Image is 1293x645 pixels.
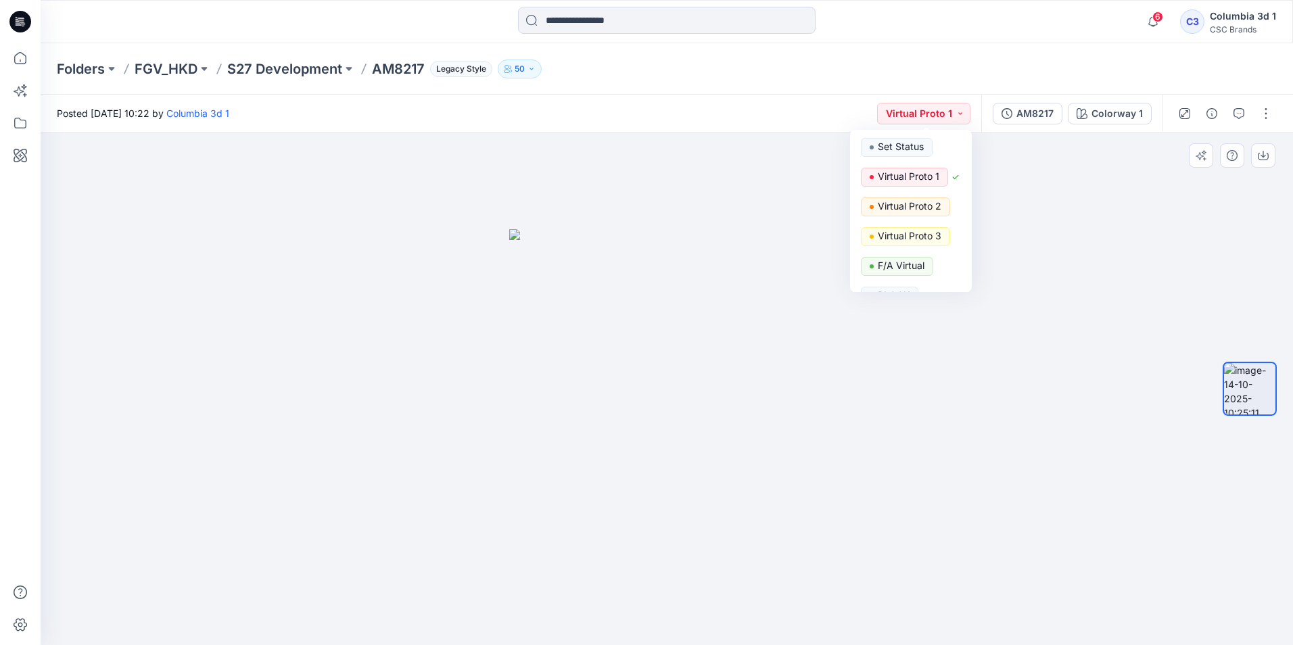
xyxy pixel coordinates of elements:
a: S27 Development [227,59,342,78]
p: AM8217 [372,59,425,78]
div: CSC Brands [1210,24,1276,34]
div: AM8217 [1016,106,1054,121]
a: FGV_HKD [135,59,197,78]
button: Colorway 1 [1068,103,1152,124]
span: 6 [1152,11,1163,22]
button: Details [1201,103,1223,124]
a: Folders [57,59,105,78]
span: Legacy Style [430,61,492,77]
p: F/A Virtual [878,257,924,274]
p: BLOCK [878,287,910,304]
p: Virtual Proto 1 [878,168,939,185]
p: Virtual Proto 2 [878,197,941,215]
button: Legacy Style [425,59,492,78]
div: Columbia 3d 1 [1210,8,1276,24]
div: C3 [1180,9,1204,34]
a: Columbia 3d 1 [166,107,229,119]
img: image-14-10-2025-10:25:11 [1224,363,1275,414]
p: Virtual Proto 3 [878,227,941,245]
span: Posted [DATE] 10:22 by [57,106,229,120]
button: 50 [498,59,542,78]
button: AM8217 [993,103,1062,124]
p: 50 [515,62,525,76]
p: Set Status [878,138,924,156]
div: Colorway 1 [1091,106,1143,121]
